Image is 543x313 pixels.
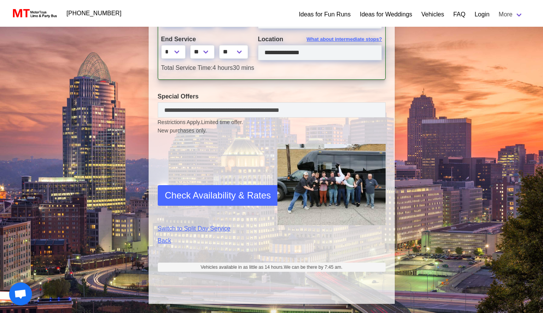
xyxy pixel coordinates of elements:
[158,127,386,135] span: New purchases only.
[277,144,386,225] img: Driver-held-by-customers-2.jpg
[233,65,254,71] span: 30 mins
[165,189,271,202] span: Check Availability & Rates
[201,118,243,126] span: Limited time offer.
[299,10,351,19] a: Ideas for Fun Runs
[62,6,126,21] a: [PHONE_NUMBER]
[158,236,266,245] a: Back
[11,8,58,19] img: MotorToys Logo
[161,65,213,71] span: Total Service Time:
[258,36,284,42] span: Location
[158,224,266,233] a: Switch to Split Day Service
[161,35,247,44] label: End Service
[307,35,382,43] span: What about intermediate stops?
[158,119,386,135] small: Restrictions Apply.
[158,92,386,101] label: Special Offers
[9,282,32,305] a: Open chat
[421,10,444,19] a: Vehicles
[158,185,278,206] button: Check Availability & Rates
[474,10,489,19] a: Login
[200,264,342,271] span: Vehicles available in as little as 14 hours.
[494,7,528,22] a: More
[158,153,274,210] iframe: reCAPTCHA
[453,10,465,19] a: FAQ
[155,63,388,73] div: 4 hours
[360,10,412,19] a: Ideas for Weddings
[284,265,343,270] span: We can be there by 7:45 am.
